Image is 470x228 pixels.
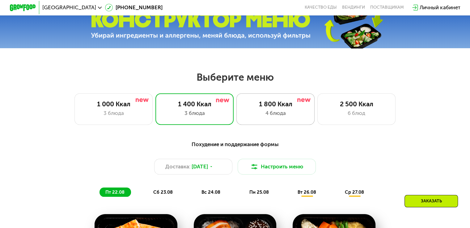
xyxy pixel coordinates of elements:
[238,159,316,175] button: Настроить меню
[370,5,404,10] div: поставщикам
[192,163,208,171] span: [DATE]
[420,4,460,11] div: Личный кабинет
[21,71,449,83] h2: Выберите меню
[243,100,308,108] div: 1 800 Ккал
[162,100,227,108] div: 1 400 Ккал
[324,109,389,117] div: 6 блюд
[342,5,365,10] a: Вендинги
[298,189,316,195] span: вт 26.08
[201,189,220,195] span: вс 24.08
[42,5,96,10] span: [GEOGRAPHIC_DATA]
[105,189,125,195] span: пт 22.08
[105,4,163,11] a: [PHONE_NUMBER]
[324,100,389,108] div: 2 500 Ккал
[404,195,458,207] div: Заказать
[81,109,146,117] div: 3 блюда
[345,189,364,195] span: ср 27.08
[305,5,337,10] a: Качество еды
[243,109,308,117] div: 4 блюда
[81,100,146,108] div: 1 000 Ккал
[249,189,269,195] span: пн 25.08
[42,140,428,148] div: Похудение и поддержание формы
[153,189,173,195] span: сб 23.08
[162,109,227,117] div: 3 блюда
[165,163,190,171] span: Доставка:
